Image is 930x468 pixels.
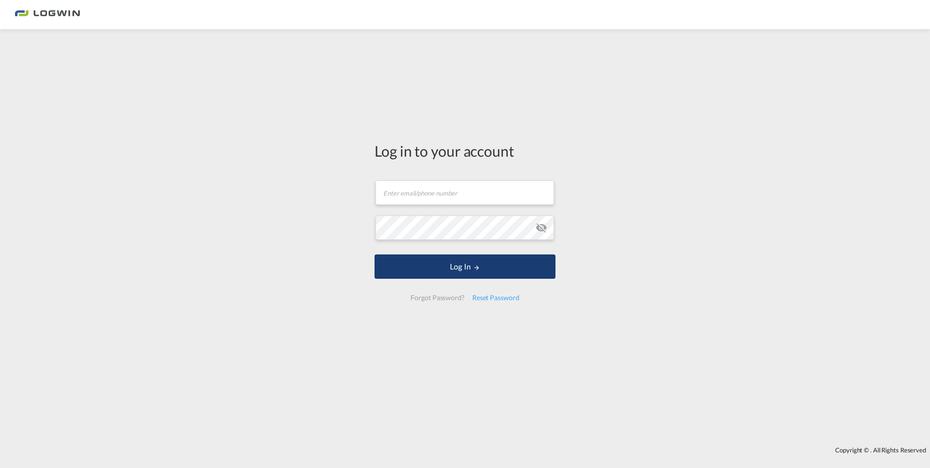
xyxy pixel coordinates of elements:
div: Forgot Password? [407,289,468,306]
div: Log in to your account [375,141,555,161]
button: LOGIN [375,254,555,279]
div: Reset Password [468,289,523,306]
md-icon: icon-eye-off [536,222,547,234]
input: Enter email/phone number [376,180,554,205]
img: bc73a0e0d8c111efacd525e4c8ad7d32.png [15,4,80,26]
